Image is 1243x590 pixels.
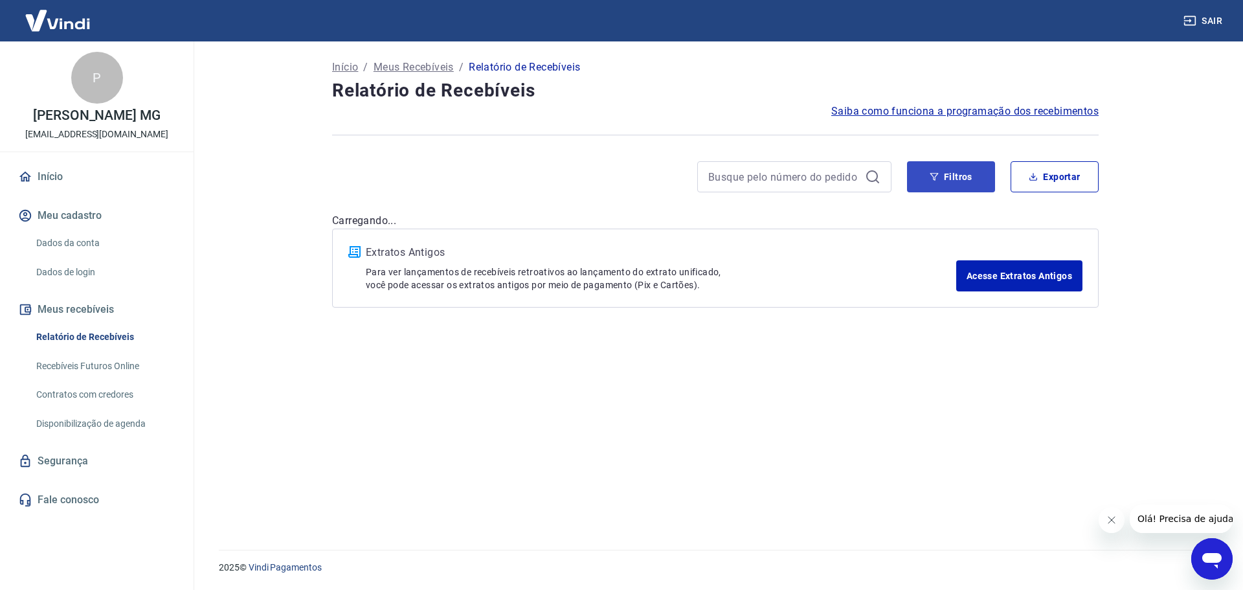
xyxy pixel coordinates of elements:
[708,167,860,187] input: Busque pelo número do pedido
[831,104,1099,119] a: Saiba como funciona a programação dos recebimentos
[374,60,454,75] a: Meus Recebíveis
[16,447,178,475] a: Segurança
[16,201,178,230] button: Meu cadastro
[1011,161,1099,192] button: Exportar
[907,161,995,192] button: Filtros
[249,562,322,573] a: Vindi Pagamentos
[332,78,1099,104] h4: Relatório de Recebíveis
[1099,507,1125,533] iframe: Fechar mensagem
[1181,9,1227,33] button: Sair
[1191,538,1233,580] iframe: Botão para abrir a janela de mensagens
[16,295,178,324] button: Meus recebíveis
[8,9,109,19] span: Olá! Precisa de ajuda?
[348,246,361,258] img: ícone
[332,60,358,75] a: Início
[219,561,1212,574] p: 2025 ©
[16,1,100,40] img: Vindi
[1130,505,1233,533] iframe: Mensagem da empresa
[31,353,178,380] a: Recebíveis Futuros Online
[469,60,580,75] p: Relatório de Recebíveis
[363,60,368,75] p: /
[31,411,178,437] a: Disponibilização de agenda
[31,381,178,408] a: Contratos com credores
[16,163,178,191] a: Início
[332,213,1099,229] p: Carregando...
[459,60,464,75] p: /
[366,245,956,260] p: Extratos Antigos
[31,259,178,286] a: Dados de login
[366,266,956,291] p: Para ver lançamentos de recebíveis retroativos ao lançamento do extrato unificado, você pode aces...
[71,52,123,104] div: P
[25,128,168,141] p: [EMAIL_ADDRESS][DOMAIN_NAME]
[956,260,1082,291] a: Acesse Extratos Antigos
[33,109,161,122] p: [PERSON_NAME] MG
[16,486,178,514] a: Fale conosco
[31,230,178,256] a: Dados da conta
[31,324,178,350] a: Relatório de Recebíveis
